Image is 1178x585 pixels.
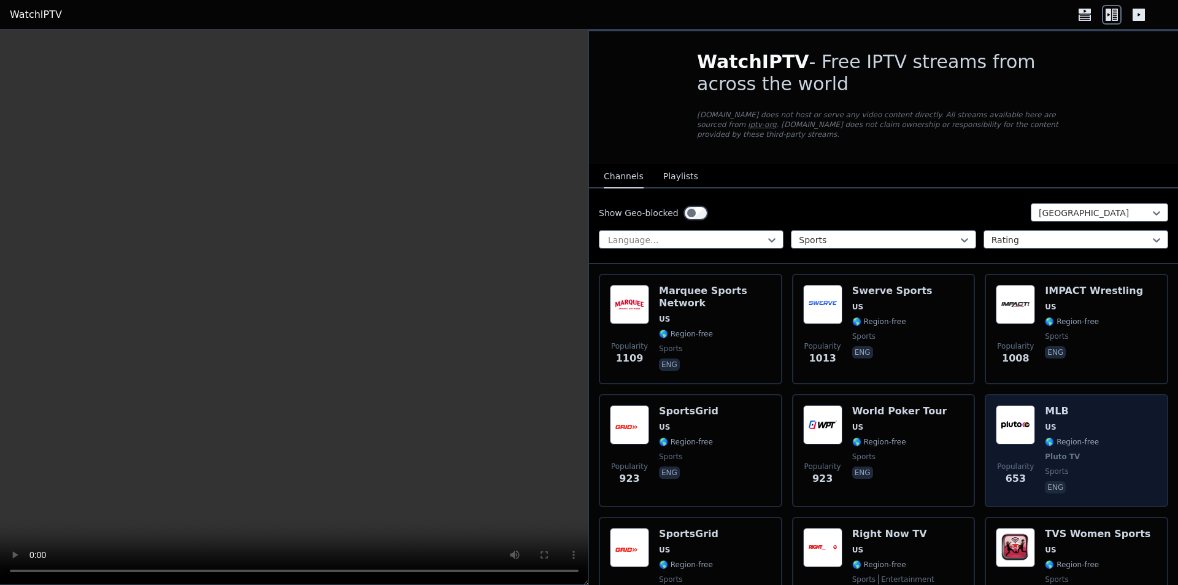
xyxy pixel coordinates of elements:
img: TVS Women Sports [996,528,1035,567]
span: Pluto TV [1045,452,1080,462]
span: sports [852,575,876,584]
span: Popularity [611,462,648,471]
img: IMPACT Wrestling [996,285,1035,324]
span: 653 [1006,471,1026,486]
span: US [659,545,670,555]
p: eng [659,358,680,371]
span: US [1045,302,1056,312]
span: US [659,422,670,432]
span: US [852,422,863,432]
span: 923 [812,471,833,486]
p: eng [1045,346,1066,358]
span: 1008 [1002,351,1030,366]
img: SportsGrid [610,528,649,567]
span: 1109 [616,351,644,366]
span: 🌎 Region-free [852,560,906,570]
span: WatchIPTV [697,51,809,72]
span: 🌎 Region-free [852,317,906,327]
p: eng [1045,481,1066,494]
span: 1013 [809,351,836,366]
span: US [659,314,670,324]
h1: - Free IPTV streams from across the world [697,51,1070,95]
span: US [1045,422,1056,432]
button: Playlists [663,165,698,188]
p: eng [659,467,680,479]
img: MLB [996,405,1035,444]
h6: TVS Women Sports [1045,528,1150,540]
span: 🌎 Region-free [659,437,713,447]
span: entertainment [878,575,934,584]
span: US [1045,545,1056,555]
span: Popularity [997,462,1034,471]
img: Right Now TV [803,528,842,567]
img: Marquee Sports Network [610,285,649,324]
img: World Poker Tour [803,405,842,444]
span: Popularity [997,341,1034,351]
span: sports [659,344,682,354]
button: Channels [604,165,644,188]
img: SportsGrid [610,405,649,444]
p: eng [852,346,873,358]
p: [DOMAIN_NAME] does not host or serve any video content directly. All streams available here are s... [697,110,1070,139]
span: Popularity [611,341,648,351]
span: sports [852,331,876,341]
span: 923 [619,471,639,486]
h6: Swerve Sports [852,285,933,297]
span: Popularity [804,462,841,471]
h6: World Poker Tour [852,405,947,417]
h6: SportsGrid [659,405,718,417]
span: 🌎 Region-free [659,560,713,570]
h6: IMPACT Wrestling [1045,285,1143,297]
span: sports [659,575,682,584]
span: sports [1045,331,1068,341]
span: sports [1045,467,1068,476]
h6: SportsGrid [659,528,718,540]
span: 🌎 Region-free [1045,437,1099,447]
p: eng [852,467,873,479]
span: sports [1045,575,1068,584]
a: WatchIPTV [10,7,62,22]
img: Swerve Sports [803,285,842,324]
span: sports [852,452,876,462]
span: 🌎 Region-free [1045,560,1099,570]
span: sports [659,452,682,462]
a: iptv-org [748,120,777,129]
span: 🌎 Region-free [659,329,713,339]
h6: Right Now TV [852,528,934,540]
h6: Marquee Sports Network [659,285,771,309]
label: Show Geo-blocked [599,207,679,219]
span: Popularity [804,341,841,351]
span: US [852,545,863,555]
span: 🌎 Region-free [852,437,906,447]
h6: MLB [1045,405,1099,417]
span: 🌎 Region-free [1045,317,1099,327]
span: US [852,302,863,312]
